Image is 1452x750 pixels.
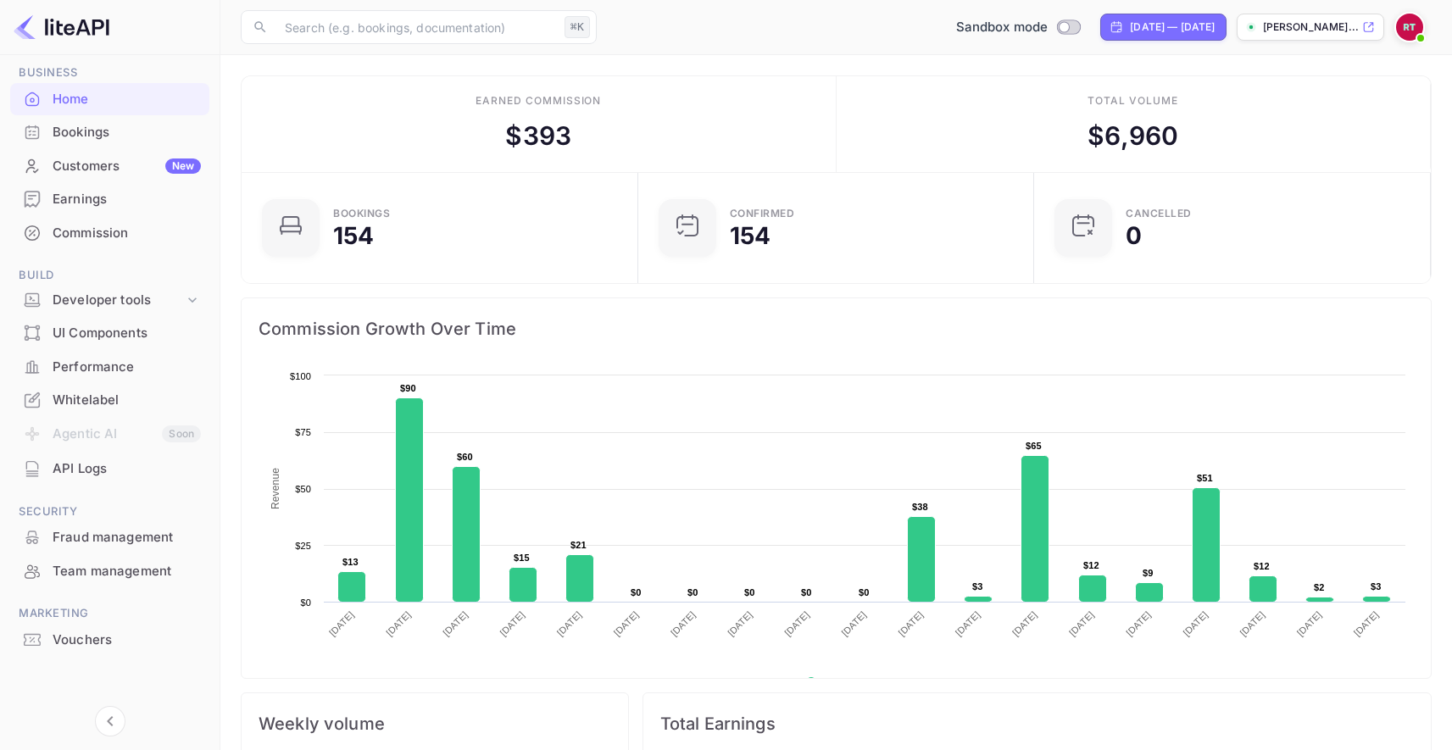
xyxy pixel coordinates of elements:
[1143,568,1154,578] text: $9
[300,597,311,608] text: $0
[10,555,209,586] a: Team management
[565,16,590,38] div: ⌘K
[1026,441,1042,451] text: $65
[270,468,281,509] text: Revenue
[10,384,209,417] div: Whitelabel
[53,562,201,581] div: Team management
[384,609,413,638] text: [DATE]
[10,286,209,315] div: Developer tools
[1181,609,1210,638] text: [DATE]
[1130,19,1215,35] div: [DATE] — [DATE]
[1197,473,1213,483] text: $51
[822,677,865,689] text: Revenue
[1126,208,1192,219] div: CANCELLED
[10,604,209,623] span: Marketing
[53,224,201,243] div: Commission
[687,587,698,597] text: $0
[295,541,311,551] text: $25
[801,587,812,597] text: $0
[10,351,209,382] a: Performance
[1126,224,1142,247] div: 0
[53,324,201,343] div: UI Components
[476,93,601,108] div: Earned commission
[1067,609,1096,638] text: [DATE]
[10,317,209,350] div: UI Components
[10,624,209,657] div: Vouchers
[660,710,1414,737] span: Total Earnings
[10,521,209,553] a: Fraud management
[1254,561,1270,571] text: $12
[10,351,209,384] div: Performance
[441,609,470,638] text: [DATE]
[290,371,311,381] text: $100
[505,117,571,155] div: $ 393
[295,427,311,437] text: $75
[10,555,209,588] div: Team management
[10,217,209,248] a: Commission
[612,609,641,638] text: [DATE]
[53,631,201,650] div: Vouchers
[53,358,201,377] div: Performance
[1314,582,1325,592] text: $2
[10,384,209,415] a: Whitelabel
[1352,609,1381,638] text: [DATE]
[10,116,209,147] a: Bookings
[259,710,611,737] span: Weekly volume
[897,609,926,638] text: [DATE]
[669,609,698,638] text: [DATE]
[956,18,1049,37] span: Sandbox mode
[53,190,201,209] div: Earnings
[1371,581,1382,592] text: $3
[1010,609,1039,638] text: [DATE]
[10,624,209,655] a: Vouchers
[327,609,356,638] text: [DATE]
[1295,609,1324,638] text: [DATE]
[10,83,209,116] div: Home
[400,383,416,393] text: $90
[1088,117,1178,155] div: $ 6,960
[95,706,125,736] button: Collapse navigation
[1100,14,1226,41] div: Click to change the date range period
[53,291,184,310] div: Developer tools
[859,587,870,597] text: $0
[10,217,209,250] div: Commission
[10,150,209,181] a: CustomersNew
[1088,93,1178,108] div: Total volume
[954,609,982,638] text: [DATE]
[570,540,587,550] text: $21
[10,116,209,149] div: Bookings
[10,150,209,183] div: CustomersNew
[457,452,473,462] text: $60
[53,123,201,142] div: Bookings
[839,609,868,638] text: [DATE]
[14,14,109,41] img: LiteAPI logo
[165,158,201,174] div: New
[514,553,530,563] text: $15
[730,208,795,219] div: Confirmed
[10,503,209,521] span: Security
[1124,609,1153,638] text: [DATE]
[498,609,526,638] text: [DATE]
[10,266,209,285] span: Build
[53,391,201,410] div: Whitelabel
[912,502,928,512] text: $38
[1083,560,1099,570] text: $12
[10,64,209,82] span: Business
[744,587,755,597] text: $0
[1396,14,1423,41] img: Reinard Ferdinand Tanex
[555,609,584,638] text: [DATE]
[295,484,311,494] text: $50
[782,609,811,638] text: [DATE]
[10,521,209,554] div: Fraud management
[730,224,771,247] div: 154
[972,581,983,592] text: $3
[10,183,209,214] a: Earnings
[53,528,201,547] div: Fraud management
[726,609,754,638] text: [DATE]
[333,208,390,219] div: Bookings
[333,224,374,247] div: 154
[949,18,1088,37] div: Switch to Production mode
[10,453,209,486] div: API Logs
[53,90,201,109] div: Home
[53,157,201,176] div: Customers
